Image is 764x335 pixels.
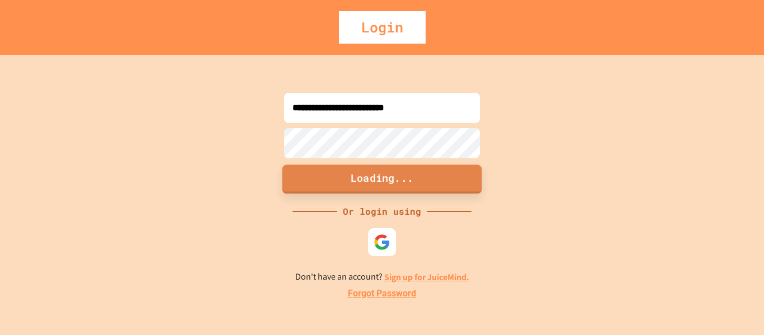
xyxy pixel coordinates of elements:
div: Login [339,11,426,44]
a: Forgot Password [348,287,416,300]
button: Loading... [282,164,482,194]
div: Or login using [337,205,427,218]
img: google-icon.svg [374,234,390,251]
p: Don't have an account? [295,270,469,284]
a: Sign up for JuiceMind. [384,271,469,283]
